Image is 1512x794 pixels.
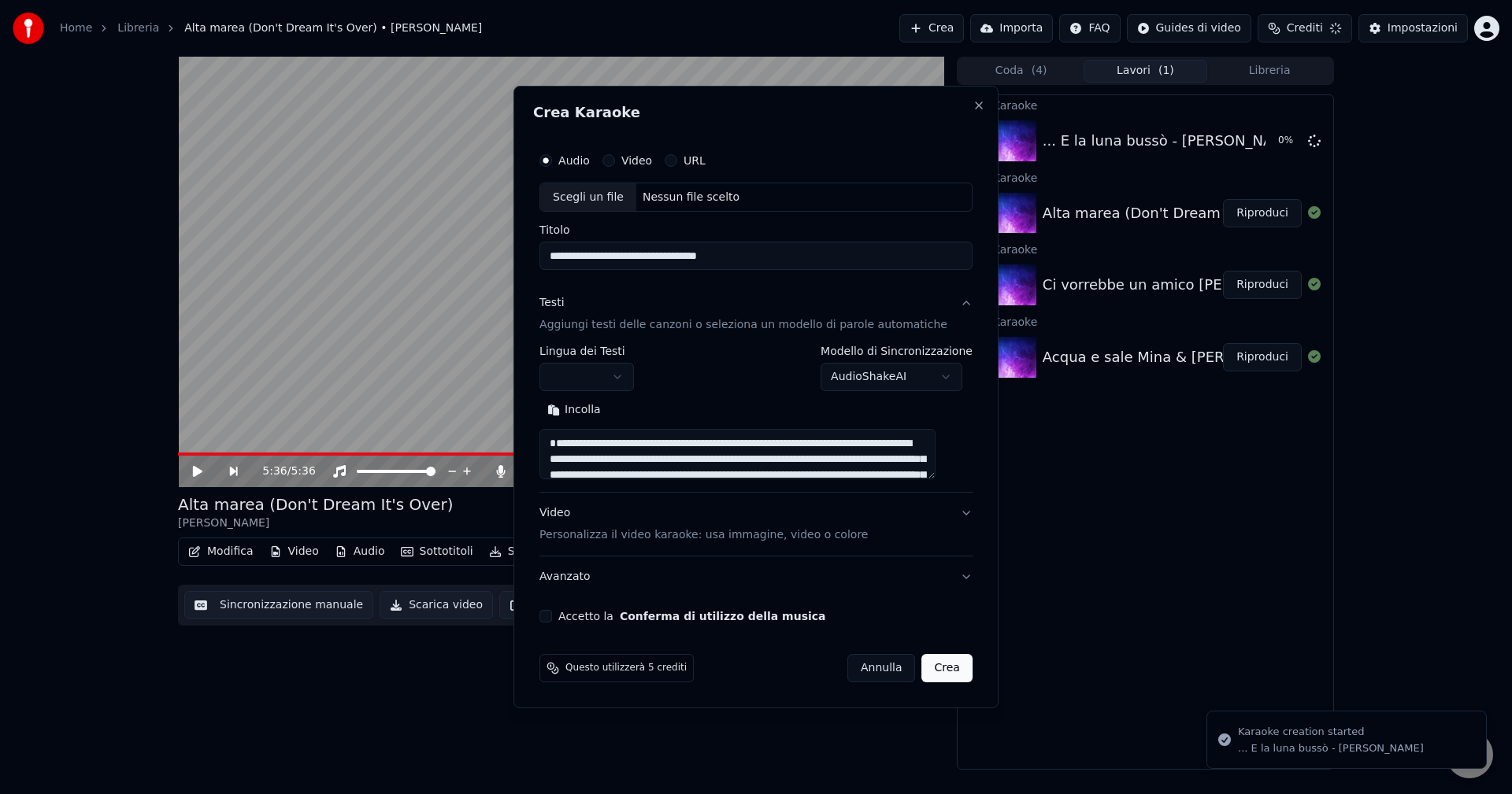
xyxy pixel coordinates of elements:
[539,346,973,493] div: TestiAggiungi testi delle canzoni o seleziona un modello di parole automatiche
[540,183,636,212] div: Scegli un file
[620,611,826,622] button: Accetto la
[539,225,973,236] label: Titolo
[539,283,973,346] button: TestiAggiungi testi delle canzoni o seleziona un modello di parole automatiche
[539,346,634,357] label: Lingua dei Testi
[539,493,973,556] button: VideoPersonalizza il video karaoke: usa immagine, video o colore
[821,346,973,357] label: Modello di Sincronizzazione
[539,527,868,543] p: Personalizza il video karaoke: usa immagine, video o colore
[539,398,609,423] button: Incolla
[533,105,979,120] h2: Crea Karaoke
[539,506,868,544] div: Video
[539,556,973,597] button: Avanzato
[539,318,947,334] p: Aggiungi testi delle canzoni o seleziona un modello di parole automatiche
[636,190,746,205] div: Nessun file scelto
[565,662,687,674] span: Questo utilizzerà 5 crediti
[558,611,825,622] label: Accetto la
[922,654,973,682] button: Crea
[539,296,564,312] div: Testi
[558,155,590,166] label: Audio
[621,155,652,166] label: Video
[847,654,916,682] button: Annulla
[684,155,706,166] label: URL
